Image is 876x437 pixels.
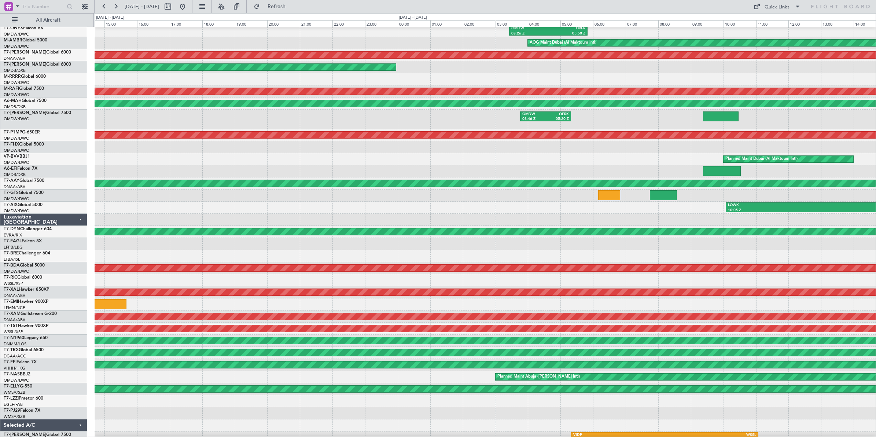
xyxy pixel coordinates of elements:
[4,281,23,286] a: WSSL/XSP
[4,317,25,323] a: DNAA/ABV
[4,239,42,243] a: T7-EAGLFalcon 8X
[4,74,46,79] a: M-RRRRGlobal 6000
[4,312,21,316] span: T7-XAM
[8,14,80,26] button: All Aircraft
[4,38,47,43] a: M-AMBRGlobal 5000
[4,348,44,352] a: T7-TRXGlobal 6500
[4,50,71,55] a: T7-[PERSON_NAME]Global 6000
[4,257,20,262] a: LTBA/ISL
[332,20,365,27] div: 22:00
[4,408,20,413] span: T7-PJ29
[4,384,20,389] span: T7-ELLY
[365,20,398,27] div: 23:00
[4,287,19,292] span: T7-XAL
[522,117,546,122] div: 03:46 Z
[267,20,300,27] div: 20:00
[4,287,49,292] a: T7-XALHawker 850XP
[250,1,294,12] button: Refresh
[104,20,137,27] div: 15:00
[4,360,37,364] a: T7-FFIFalcon 7X
[4,251,19,256] span: T7-BRE
[4,154,19,159] span: VP-BVV
[4,203,43,207] a: T7-AIXGlobal 5000
[765,4,789,11] div: Quick Links
[4,111,46,115] span: T7-[PERSON_NAME]
[4,227,52,231] a: T7-DYNChallenger 604
[4,38,22,43] span: M-AMBR
[750,1,804,12] button: Quick Links
[821,20,854,27] div: 13:00
[4,92,29,98] a: OMDW/DWC
[4,87,19,91] span: M-RAFI
[4,324,18,328] span: T7-TST
[548,26,585,31] div: ORER
[300,20,332,27] div: 21:00
[522,112,546,117] div: OMDW
[4,227,20,231] span: T7-DYN
[4,179,44,183] a: T7-AAYGlobal 7500
[4,179,19,183] span: T7-AAY
[4,111,71,115] a: T7-[PERSON_NAME]Global 7500
[4,196,29,202] a: OMDW/DWC
[4,148,29,153] a: OMDW/DWC
[4,142,44,147] a: T7-FHXGlobal 5000
[4,336,24,340] span: T7-N1960
[4,251,50,256] a: T7-BREChallenger 604
[4,433,46,437] span: T7-[PERSON_NAME]
[137,20,170,27] div: 16:00
[725,154,798,165] div: Planned Maint Dubai (Al Maktoum Intl)
[4,378,29,383] a: OMDW/DWC
[4,366,25,371] a: VHHH/HKG
[4,166,17,171] span: A6-EFI
[546,112,569,117] div: OERK
[4,154,30,159] a: VP-BVVBBJ1
[4,32,29,37] a: OMDW/DWC
[4,166,37,171] a: A6-EFIFalcon 7X
[4,130,22,135] span: T7-P1MP
[4,74,21,79] span: M-RRRR
[4,269,29,274] a: OMDW/DWC
[626,20,658,27] div: 07:00
[4,408,40,413] a: T7-PJ29Falcon 7X
[4,329,23,335] a: WSSL/XSP
[4,62,46,67] span: T7-[PERSON_NAME]
[463,20,496,27] div: 02:00
[4,336,48,340] a: T7-N1960Legacy 650
[496,20,528,27] div: 03:00
[4,348,19,352] span: T7-TRX
[4,300,48,304] a: T7-EMIHawker 900XP
[4,263,45,268] a: T7-BDAGlobal 5000
[548,31,585,36] div: 05:50 Z
[4,116,29,122] a: OMDW/DWC
[756,20,789,27] div: 11:00
[22,1,65,12] input: Trip Number
[4,312,57,316] a: T7-XAMGulfstream G-200
[530,37,596,48] div: AOG Maint Dubai (Al Maktoum Intl)
[4,324,48,328] a: T7-TSTHawker 900XP
[728,203,827,208] div: LOWK
[4,99,47,103] a: A6-MAHGlobal 7500
[4,44,29,49] a: OMDW/DWC
[4,136,29,141] a: OMDW/DWC
[511,31,548,36] div: 03:26 Z
[4,239,22,243] span: T7-EAGL
[4,372,30,377] a: T7-NASBBJ2
[4,390,25,395] a: WMSA/SZB
[202,20,235,27] div: 18:00
[728,208,827,213] div: 10:05 Z
[4,414,25,419] a: WMSA/SZB
[4,56,25,61] a: DNAA/ABV
[4,191,44,195] a: T7-GTSGlobal 7500
[4,263,20,268] span: T7-BDA
[4,360,16,364] span: T7-FFI
[724,20,756,27] div: 10:00
[4,384,32,389] a: T7-ELLYG-550
[261,4,292,9] span: Refresh
[560,20,593,27] div: 05:00
[4,191,19,195] span: T7-GTS
[430,20,463,27] div: 01:00
[4,87,44,91] a: M-RAFIGlobal 7500
[4,396,19,401] span: T7-LZZI
[4,396,43,401] a: T7-LZZIPraetor 600
[691,20,724,27] div: 09:00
